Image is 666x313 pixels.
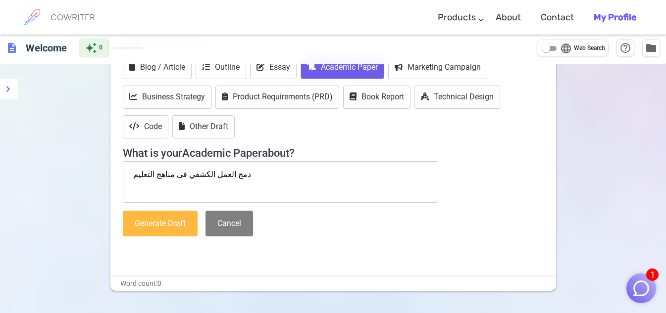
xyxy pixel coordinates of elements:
[172,115,235,138] button: Other Draft
[642,39,660,57] button: Manage Documents
[645,42,657,54] span: folder
[85,42,97,54] span: auto_awesome
[388,56,487,79] button: Marketing Campaign
[343,86,410,109] button: Book Report
[123,56,192,79] button: Blog / Article
[414,86,500,109] button: Technical Design
[632,279,651,298] img: Close chat
[626,273,656,303] button: 1
[123,211,198,237] button: Generate Draft
[560,43,572,54] span: language
[123,115,168,138] button: Code
[20,5,45,30] img: brand logo
[196,56,246,79] button: Outline
[99,43,102,53] span: 0
[22,38,71,58] h6: Click to edit title
[574,44,605,53] span: Web Search
[123,141,544,160] h4: What is your Academic Paper about?
[123,161,439,203] textarea: دمج العمل الكشفي في مناهج التعليم
[250,56,297,79] button: Essay
[646,268,659,281] span: 1
[541,3,574,32] a: Contact
[619,42,631,54] span: help_outline
[205,211,253,237] button: Cancel
[594,12,636,23] b: My Profile
[6,42,18,54] span: description
[496,3,521,32] a: About
[616,39,634,57] button: Help & Shortcuts
[301,56,384,79] button: Academic Paper
[123,86,211,109] button: Business Strategy
[594,3,636,32] a: My Profile
[51,13,95,22] h6: COWRITER
[215,86,339,109] button: Product Requirements (PRD)
[438,3,476,32] a: Products
[110,276,556,291] div: Word count: 0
